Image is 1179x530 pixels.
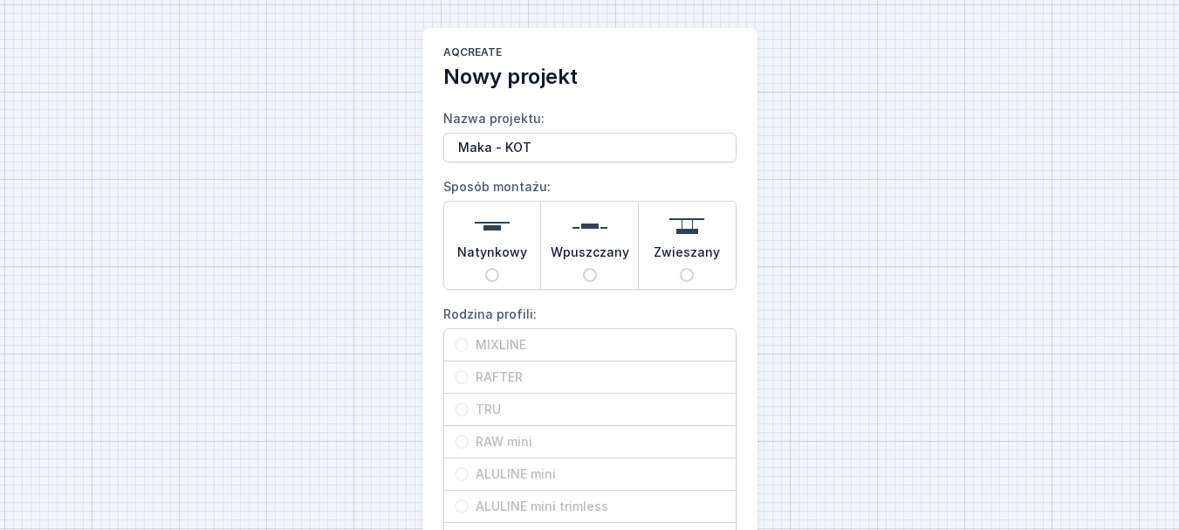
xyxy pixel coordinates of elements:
img: recessed.svg [572,209,607,244]
input: Nazwa projektu: [443,133,737,162]
span: Natynkowy [457,244,527,268]
h2: Nowy projekt [443,63,737,91]
input: Zwieszany [680,268,694,282]
input: Wpuszczany [583,268,597,282]
span: Zwieszany [654,244,720,268]
label: Sposób montażu: [443,173,737,290]
img: suspended.svg [669,209,704,244]
h1: AQcreate [443,45,737,63]
label: Nazwa projektu: [443,105,737,162]
img: surface.svg [475,209,510,244]
span: Wpuszczany [551,244,629,268]
input: Natynkowy [485,268,499,282]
